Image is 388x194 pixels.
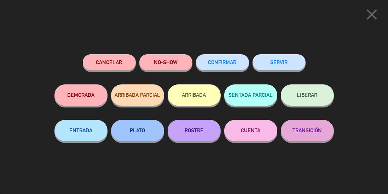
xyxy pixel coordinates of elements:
[115,92,160,98] span: ARRIBADA PARCIAL
[361,5,383,26] button: close
[281,84,334,106] button: LIBERAR
[54,84,108,106] button: DEMORADA
[253,54,306,70] button: SERVIR
[139,54,192,70] button: NO-SHOW
[168,120,221,141] button: POSTRE
[111,120,164,141] button: PLATO
[54,120,108,141] button: ENTRADA
[281,120,334,141] button: TRANSICIÓN
[111,84,164,106] button: ARRIBADA PARCIAL
[224,84,277,106] button: SENTADA PARCIAL
[196,54,249,70] button: CONFIRMAR
[168,84,221,106] button: ARRIBADA
[297,92,318,98] span: LIBERAR
[363,6,381,23] i: close
[83,54,136,70] button: Cancelar
[208,59,237,65] span: CONFIRMAR
[224,120,277,141] button: CUENTA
